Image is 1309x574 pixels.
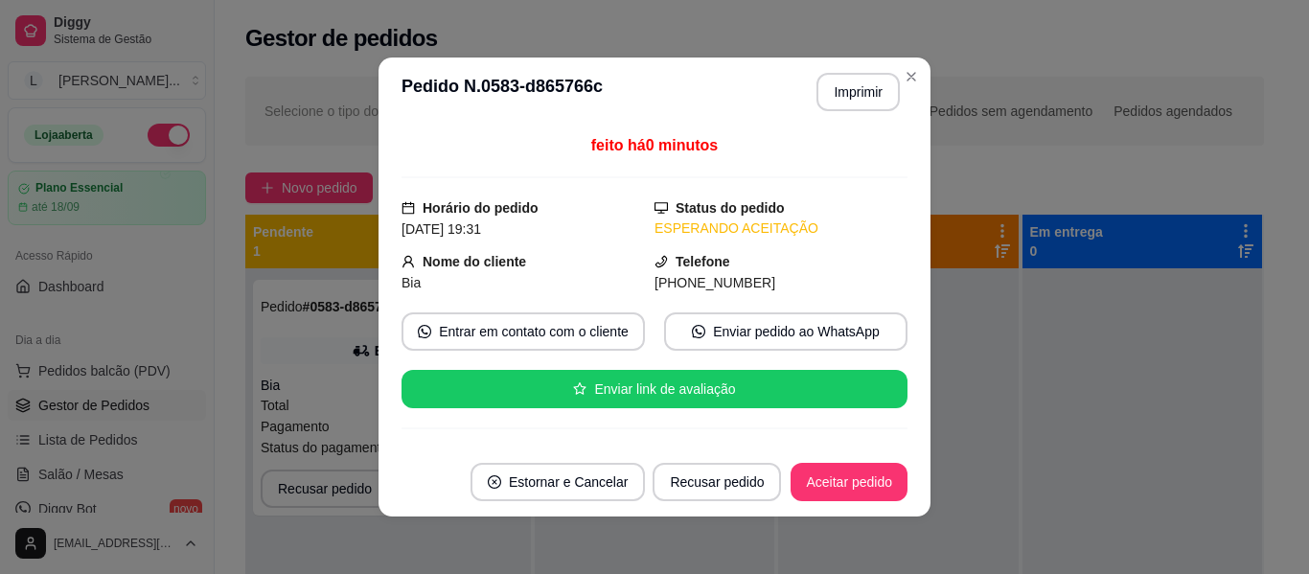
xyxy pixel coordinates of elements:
[676,254,730,269] strong: Telefone
[654,255,668,268] span: phone
[791,463,907,501] button: Aceitar pedido
[654,218,907,239] div: ESPERANDO ACEITAÇÃO
[402,221,481,237] span: [DATE] 19:31
[471,463,646,501] button: close-circleEstornar e Cancelar
[402,201,415,215] span: calendar
[402,370,907,408] button: starEnviar link de avaliação
[418,325,431,338] span: whats-app
[423,200,539,216] strong: Horário do pedido
[591,137,718,153] span: feito há 0 minutos
[692,325,705,338] span: whats-app
[654,201,668,215] span: desktop
[676,200,785,216] strong: Status do pedido
[402,73,603,111] h3: Pedido N. 0583-d865766c
[402,312,645,351] button: whats-appEntrar em contato com o cliente
[653,463,781,501] button: Recusar pedido
[402,255,415,268] span: user
[896,61,927,92] button: Close
[816,73,900,111] button: Imprimir
[573,382,586,396] span: star
[402,275,421,290] span: Bia
[423,254,526,269] strong: Nome do cliente
[488,475,501,489] span: close-circle
[654,275,775,290] span: [PHONE_NUMBER]
[664,312,907,351] button: whats-appEnviar pedido ao WhatsApp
